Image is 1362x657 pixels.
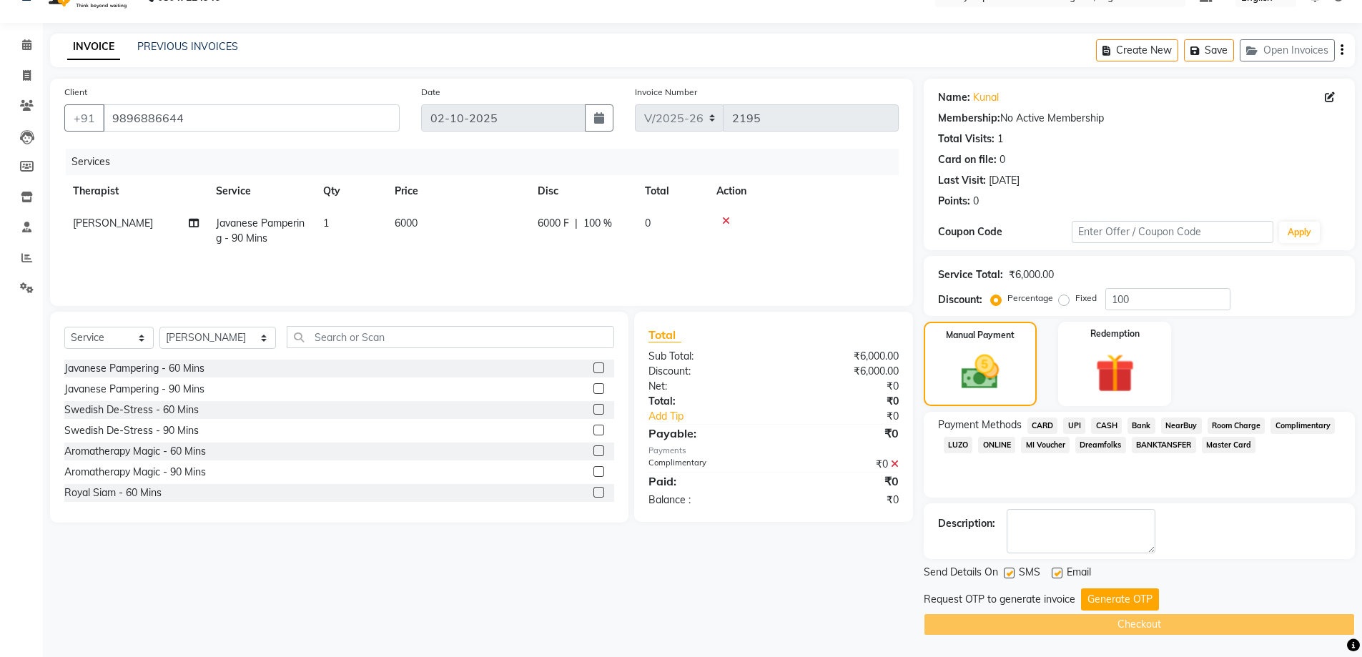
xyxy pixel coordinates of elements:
input: Search by Name/Mobile/Email/Code [103,104,400,132]
div: Description: [938,516,995,531]
th: Action [708,175,899,207]
span: BANKTANSFER [1132,437,1196,453]
th: Service [207,175,315,207]
button: Generate OTP [1081,588,1159,611]
div: ₹6,000.00 [774,364,909,379]
label: Redemption [1090,327,1140,340]
span: Dreamfolks [1075,437,1126,453]
div: Request OTP to generate invoice [924,592,1075,607]
input: Enter Offer / Coupon Code [1072,221,1273,243]
span: Email [1067,565,1091,583]
span: ONLINE [978,437,1015,453]
span: CARD [1027,418,1058,434]
div: Aromatherapy Magic - 90 Mins [64,465,206,480]
label: Percentage [1007,292,1053,305]
div: Discount: [938,292,982,307]
span: CASH [1091,418,1122,434]
div: Last Visit: [938,173,986,188]
div: Paid: [638,473,774,490]
div: ₹0 [774,473,909,490]
img: _gift.svg [1083,349,1147,397]
div: Card on file: [938,152,997,167]
button: Apply [1279,222,1320,243]
label: Invoice Number [635,86,697,99]
span: SMS [1019,565,1040,583]
div: Total Visits: [938,132,995,147]
div: ₹0 [774,379,909,394]
div: [DATE] [989,173,1020,188]
th: Therapist [64,175,207,207]
div: Complimentary [638,457,774,472]
div: Points: [938,194,970,209]
button: Create New [1096,39,1178,61]
label: Client [64,86,87,99]
label: Fixed [1075,292,1097,305]
span: Room Charge [1208,418,1265,434]
div: ₹0 [774,457,909,472]
div: ₹0 [774,394,909,409]
button: Open Invoices [1240,39,1335,61]
div: Payable: [638,425,774,442]
div: ₹0 [774,425,909,442]
span: 0 [645,217,651,229]
span: 6000 F [538,216,569,231]
div: Swedish De-Stress - 90 Mins [64,423,199,438]
span: Send Details On [924,565,998,583]
a: INVOICE [67,34,120,60]
div: 0 [1000,152,1005,167]
span: | [575,216,578,231]
img: _cash.svg [949,350,1011,394]
th: Price [386,175,529,207]
div: Net: [638,379,774,394]
div: Name: [938,90,970,105]
th: Total [636,175,708,207]
span: NearBuy [1161,418,1202,434]
span: Payment Methods [938,418,1022,433]
th: Qty [315,175,386,207]
div: Services [66,149,909,175]
div: ₹6,000.00 [774,349,909,364]
button: Save [1184,39,1234,61]
input: Search or Scan [287,326,615,348]
div: ₹0 [796,409,909,424]
span: LUZO [944,437,973,453]
span: Bank [1127,418,1155,434]
label: Date [421,86,440,99]
div: Balance : [638,493,774,508]
div: Javanese Pampering - 60 Mins [64,361,204,376]
span: [PERSON_NAME] [73,217,153,229]
div: 0 [973,194,979,209]
span: Master Card [1202,437,1256,453]
a: Add Tip [638,409,796,424]
span: Javanese Pampering - 90 Mins [216,217,305,244]
div: No Active Membership [938,111,1341,126]
div: Royal Siam - 60 Mins [64,485,162,500]
label: Manual Payment [946,329,1015,342]
span: Complimentary [1270,418,1335,434]
div: Discount: [638,364,774,379]
div: Coupon Code [938,224,1072,239]
div: Sub Total: [638,349,774,364]
span: 1 [323,217,329,229]
div: Javanese Pampering - 90 Mins [64,382,204,397]
div: ₹0 [774,493,909,508]
button: +91 [64,104,104,132]
div: Swedish De-Stress - 60 Mins [64,402,199,418]
div: Membership: [938,111,1000,126]
div: ₹6,000.00 [1009,267,1054,282]
span: 6000 [395,217,418,229]
div: Aromatherapy Magic - 60 Mins [64,444,206,459]
th: Disc [529,175,636,207]
div: Payments [648,445,898,457]
a: Kunal [973,90,999,105]
div: Total: [638,394,774,409]
div: 1 [997,132,1003,147]
span: 100 % [583,216,612,231]
div: Service Total: [938,267,1003,282]
span: UPI [1063,418,1085,434]
span: MI Voucher [1021,437,1070,453]
a: PREVIOUS INVOICES [137,40,238,53]
span: Total [648,327,681,342]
